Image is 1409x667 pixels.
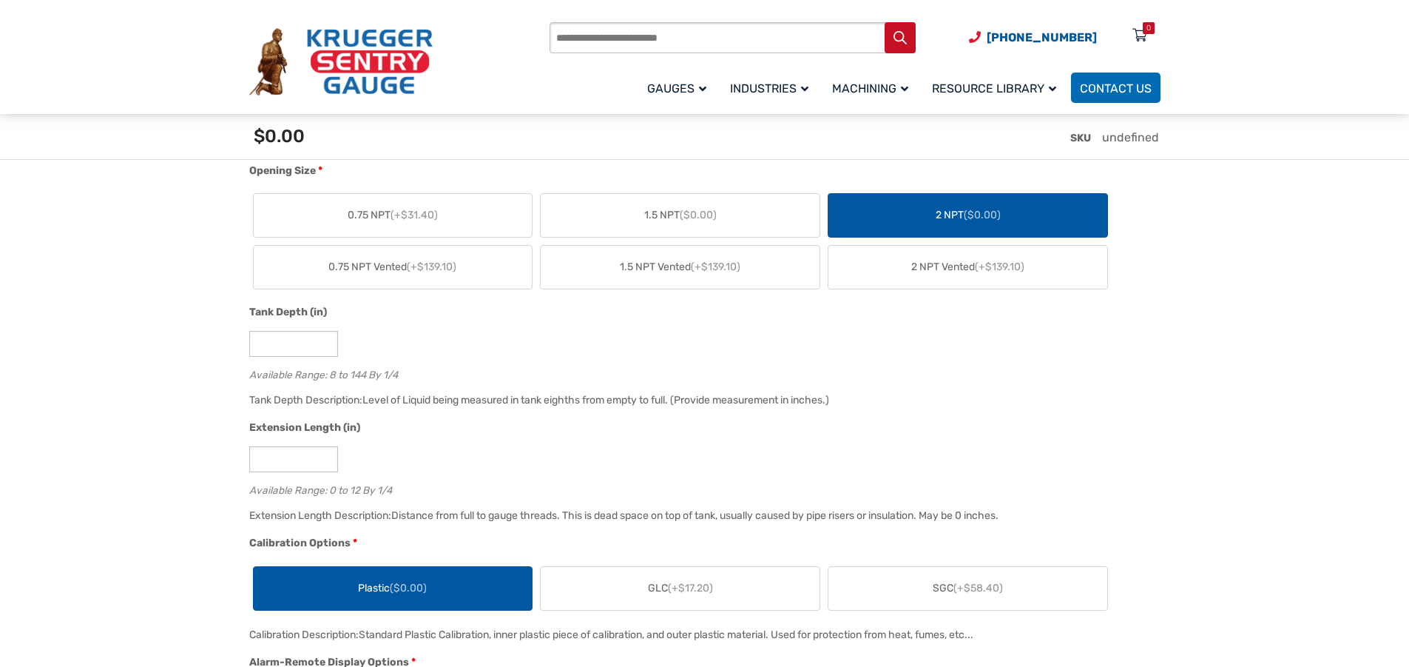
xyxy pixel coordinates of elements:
[730,81,808,95] span: Industries
[391,209,438,221] span: (+$31.40)
[1102,130,1159,144] span: undefined
[648,580,713,596] span: GLC
[328,259,456,275] span: 0.75 NPT Vented
[249,164,316,177] span: Opening Size
[407,261,456,273] span: (+$139.10)
[969,28,1097,47] a: Phone Number (920) 434-8860
[987,30,1097,44] span: [PHONE_NUMBER]
[668,582,713,594] span: (+$17.20)
[620,259,740,275] span: 1.5 NPT Vented
[249,28,433,96] img: Krueger Sentry Gauge
[691,261,740,273] span: (+$139.10)
[353,535,357,551] abbr: required
[936,207,1001,223] span: 2 NPT
[359,629,973,641] div: Standard Plastic Calibration, inner plastic piece of calibration, and outer plastic material. Use...
[348,207,438,223] span: 0.75 NPT
[680,209,717,221] span: ($0.00)
[911,259,1024,275] span: 2 NPT Vented
[1070,132,1091,144] span: SKU
[721,70,823,105] a: Industries
[249,306,327,318] span: Tank Depth (in)
[249,394,362,406] span: Tank Depth Description:
[249,366,1153,380] div: Available Range: 8 to 144 By 1/4
[249,481,1153,495] div: Available Range: 0 to 12 By 1/4
[923,70,1071,105] a: Resource Library
[647,81,706,95] span: Gauges
[832,81,908,95] span: Machining
[1071,73,1160,103] a: Contact Us
[933,580,1003,596] span: SGC
[390,582,427,594] span: ($0.00)
[975,261,1024,273] span: (+$139.10)
[638,70,721,105] a: Gauges
[1146,22,1151,34] div: 0
[249,421,360,434] span: Extension Length (in)
[644,207,717,223] span: 1.5 NPT
[1080,81,1152,95] span: Contact Us
[358,580,427,596] span: Plastic
[932,81,1056,95] span: Resource Library
[249,629,359,641] span: Calibration Description:
[964,209,1001,221] span: ($0.00)
[362,394,829,406] div: Level of Liquid being measured in tank eighths from empty to full. (Provide measurement in inches.)
[823,70,923,105] a: Machining
[391,509,999,522] div: Distance from full to gauge threads. This is dead space on top of tank, usually caused by pipe ri...
[249,509,391,522] span: Extension Length Description:
[249,537,351,549] span: Calibration Options
[953,582,1003,594] span: (+$58.40)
